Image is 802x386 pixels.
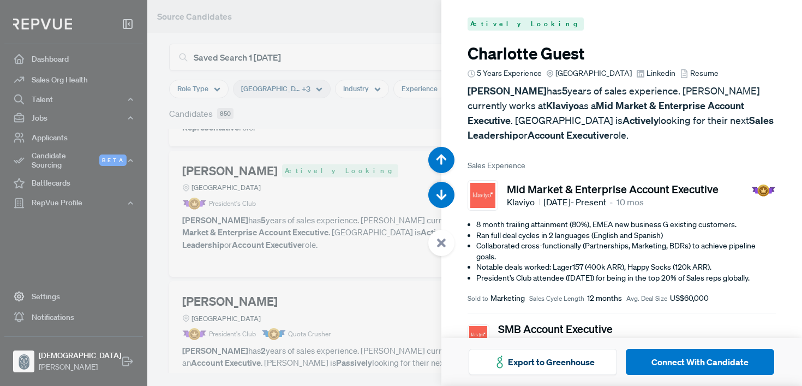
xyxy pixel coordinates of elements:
button: Export to Greenhouse [469,349,617,375]
article: • [609,195,613,209]
span: 1 yr 10 mos [594,336,630,347]
span: 10 mos [617,195,644,209]
article: • [586,335,590,348]
span: Avg. Deal Size [626,294,667,304]
h5: Mid Market & Enterprise Account Executive [507,182,719,195]
p: has years of sales experience. [PERSON_NAME] currently works at as a . [GEOGRAPHIC_DATA] is looki... [468,84,776,142]
img: President Badge [751,185,776,197]
li: Notable deals worked: Lager157 (400k ARR), Happy Socks (120k ARR). [476,262,776,273]
span: Linkedin [647,68,675,79]
span: Marketing [490,293,525,304]
span: 5 Years Experience [477,68,542,79]
span: Sold to [468,294,488,304]
li: Ran full deal cycles in 2 languages (English and Spanish) [476,230,776,241]
button: Connect With Candidate [626,349,774,375]
span: Actively Looking [468,17,584,31]
span: [GEOGRAPHIC_DATA] [555,68,632,79]
h5: SMB Account Executive [498,322,630,335]
li: President’s Club attendee ([DATE]) for being in the top 20% of Sales reps globally. [476,273,776,284]
span: Sales Experience [468,160,776,171]
strong: Klaviyo [546,99,579,112]
strong: Mid Market & Enterprise Account Executive [468,99,744,127]
li: Collaborated cross-functionally (Partnerships, Marketing, BDRs) to achieve pipeline goals. [476,241,776,262]
img: Klaviyo [469,326,487,344]
strong: Actively [623,114,659,127]
strong: [PERSON_NAME] [468,85,547,97]
a: Resume [680,68,719,79]
strong: 5 [562,85,567,97]
span: 12 months [587,293,622,304]
img: Klaviyo [470,183,495,208]
strong: Account Executive [528,129,609,141]
span: US$60,000 [670,293,709,304]
span: Klaviyo [507,195,540,209]
h3: Charlotte Guest [468,44,776,63]
a: Linkedin [636,68,675,79]
li: 8 month trailing attainment (80%), EMEA new business G existing customers. [476,219,776,230]
span: [DATE] - Present [543,195,606,209]
span: Sales Cycle Length [529,294,584,304]
span: Resume [690,68,719,79]
span: [DATE] - [DATE] [531,336,583,347]
span: Klaviyo [498,336,528,347]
